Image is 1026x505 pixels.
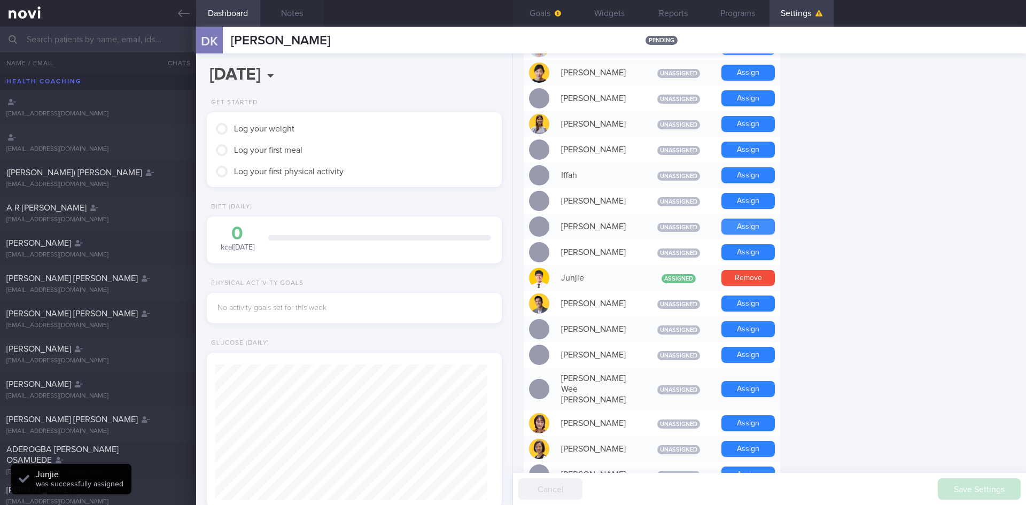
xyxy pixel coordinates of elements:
div: No activity goals set for this week [217,304,491,313]
span: was successfully assigned [36,480,123,488]
span: Unassigned [657,445,700,454]
span: [PERSON_NAME] [6,380,71,389]
span: Unassigned [657,146,700,155]
button: Assign [721,90,775,106]
span: ([PERSON_NAME]) [PERSON_NAME] [6,168,142,177]
span: Unassigned [657,69,700,78]
div: [EMAIL_ADDRESS][DOMAIN_NAME] [6,468,190,476]
button: Assign [721,219,775,235]
button: Assign [721,381,775,397]
div: Physical Activity Goals [207,279,304,288]
div: [PERSON_NAME] [556,344,641,366]
span: [PERSON_NAME] [PERSON_NAME] [6,274,138,283]
span: [PERSON_NAME] [6,486,71,494]
div: 0 [217,224,258,243]
div: Diet (Daily) [207,203,252,211]
button: Assign [721,347,775,363]
div: [PERSON_NAME] [556,190,641,212]
button: Assign [721,441,775,457]
div: [EMAIL_ADDRESS][DOMAIN_NAME] [6,428,190,436]
button: Assign [721,296,775,312]
div: [PERSON_NAME] [556,216,641,237]
span: [PERSON_NAME] [PERSON_NAME] [6,415,138,424]
div: [EMAIL_ADDRESS][DOMAIN_NAME] [6,392,190,400]
button: Assign [721,244,775,260]
button: Assign [721,142,775,158]
div: [PERSON_NAME] [556,242,641,263]
button: Assign [721,167,775,183]
button: Assign [721,193,775,209]
div: [PERSON_NAME] [556,113,641,135]
span: Unassigned [657,300,700,309]
span: ADEROGBA [PERSON_NAME] OSAMUEDE [6,445,119,464]
div: Junjie [36,469,123,480]
div: Get Started [207,99,258,107]
button: Remove [721,270,775,286]
div: [PERSON_NAME] [556,62,641,83]
div: [EMAIL_ADDRESS][DOMAIN_NAME] [6,110,190,118]
span: Assigned [662,274,696,283]
button: Chats [153,52,196,74]
div: DK [189,20,229,61]
div: [EMAIL_ADDRESS][DOMAIN_NAME] [6,181,190,189]
div: [EMAIL_ADDRESS][DOMAIN_NAME] [6,145,190,153]
span: Unassigned [657,248,700,258]
span: pending [646,36,678,45]
div: [PERSON_NAME] [556,438,641,460]
div: [EMAIL_ADDRESS][DOMAIN_NAME] [6,322,190,330]
div: [PERSON_NAME] [556,139,641,160]
span: Unassigned [657,419,700,429]
div: Glucose (Daily) [207,339,269,347]
span: Unassigned [657,95,700,104]
span: Unassigned [657,471,700,480]
button: Assign [721,65,775,81]
div: [EMAIL_ADDRESS][DOMAIN_NAME] [6,251,190,259]
div: [PERSON_NAME] [556,318,641,340]
span: Unassigned [657,325,700,335]
div: [PERSON_NAME] [556,88,641,109]
span: [PERSON_NAME] [6,239,71,247]
div: [EMAIL_ADDRESS][DOMAIN_NAME] [6,357,190,365]
div: [PERSON_NAME] [556,293,641,314]
button: Assign [721,116,775,132]
div: kcal [DATE] [217,224,258,253]
span: A R [PERSON_NAME] [6,204,87,212]
span: [PERSON_NAME] [6,345,71,353]
div: [PERSON_NAME] [556,413,641,434]
div: [PERSON_NAME] Wee [PERSON_NAME] [556,368,641,410]
div: [EMAIL_ADDRESS][DOMAIN_NAME] [6,216,190,224]
span: Unassigned [657,351,700,360]
span: Unassigned [657,385,700,394]
div: [EMAIL_ADDRESS][DOMAIN_NAME] [6,286,190,294]
span: Unassigned [657,197,700,206]
div: [PERSON_NAME] [556,464,641,485]
div: Iffah [556,165,641,186]
span: Unassigned [657,223,700,232]
span: [PERSON_NAME] [231,34,330,47]
button: Assign [721,321,775,337]
div: Junjie [556,267,641,289]
span: Unassigned [657,120,700,129]
span: [PERSON_NAME] [PERSON_NAME] [6,309,138,318]
span: Unassigned [657,172,700,181]
button: Assign [721,415,775,431]
button: Assign [721,467,775,483]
